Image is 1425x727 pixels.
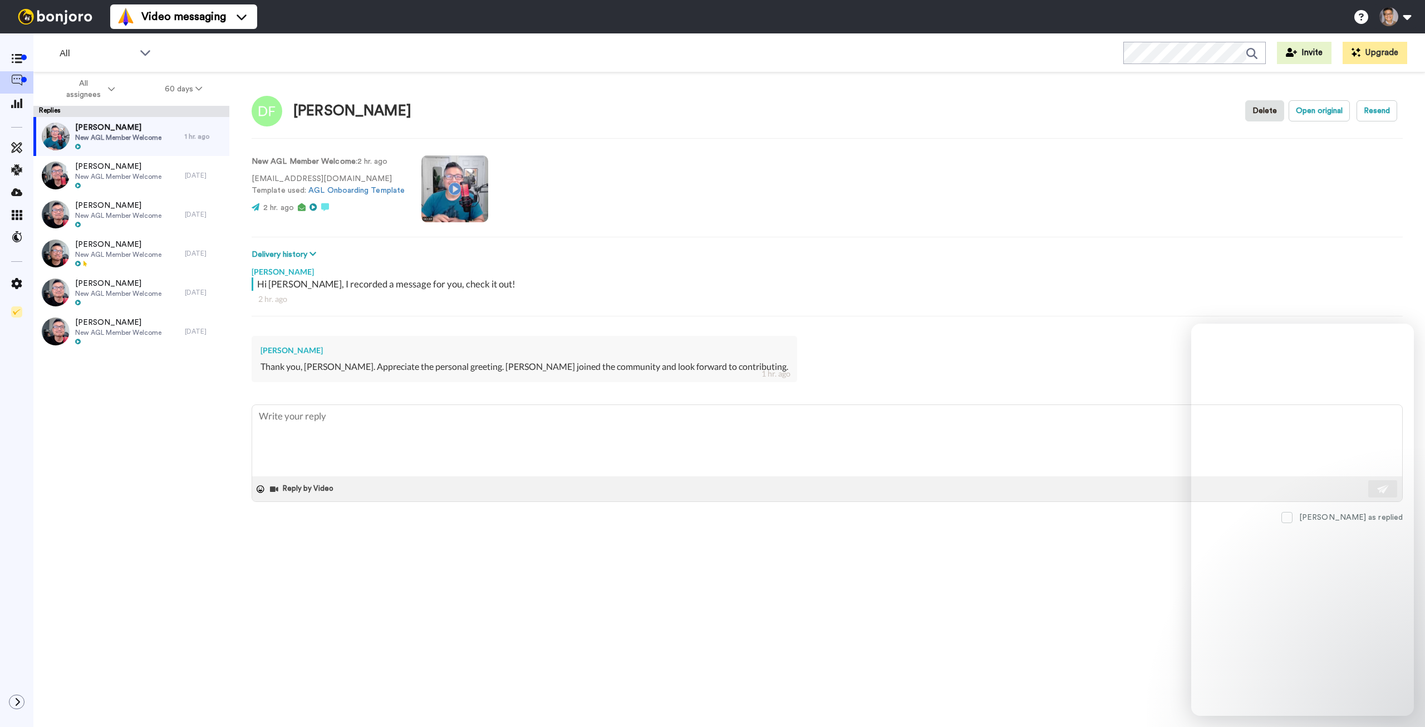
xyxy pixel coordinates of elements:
button: Delete [1245,100,1284,121]
span: All assignees [61,78,106,100]
button: Upgrade [1343,42,1407,64]
button: Reply by Video [269,481,337,497]
span: New AGL Member Welcome [75,328,161,337]
div: [DATE] [185,327,224,336]
span: [PERSON_NAME] [75,122,161,133]
img: vm-color.svg [117,8,135,26]
img: bj-logo-header-white.svg [13,9,97,25]
p: [EMAIL_ADDRESS][DOMAIN_NAME] Template used: [252,173,405,197]
img: 40b7a9d2-4211-4449-97c3-d7adc3cfabb5-thumb.jpg [42,240,70,267]
a: [PERSON_NAME]New AGL Member Welcome[DATE] [33,234,229,273]
span: New AGL Member Welcome [75,133,161,142]
img: 331bdd6a-2f15-4a0c-b3c6-267f408e4690-thumb.jpg [42,123,70,150]
div: Thank you, [PERSON_NAME]. Appreciate the personal greeting. [PERSON_NAME] joined the community an... [261,360,788,373]
a: [PERSON_NAME]New AGL Member Welcome[DATE] [33,273,229,312]
span: New AGL Member Welcome [75,211,161,220]
img: faec18ea-af50-4331-b093-55ccb2440da7-thumb.jpg [42,279,70,306]
span: [PERSON_NAME] [75,317,161,328]
div: Hi [PERSON_NAME], I recorded a message for you, check it out! [257,277,1400,291]
div: Replies [33,106,229,117]
strong: New AGL Member Welcome [252,158,356,165]
img: 3469c43e-caf9-4bd6-8ae7-a8d198a84abe-thumb.jpg [42,318,70,345]
span: [PERSON_NAME] [75,278,161,289]
span: [PERSON_NAME] [75,161,161,172]
span: New AGL Member Welcome [75,250,161,259]
div: [PERSON_NAME] [293,103,411,119]
img: 26cad6b5-7554-4247-9d1a-00569f96efa5-thumb.jpg [42,162,70,189]
a: [PERSON_NAME]New AGL Member Welcome[DATE] [33,195,229,234]
button: All assignees [36,74,140,105]
p: : 2 hr. ago [252,156,405,168]
a: [PERSON_NAME]New AGL Member Welcome[DATE] [33,156,229,195]
div: [DATE] [185,210,224,219]
div: [DATE] [185,171,224,180]
button: Invite [1277,42,1331,64]
div: [PERSON_NAME] [252,261,1403,277]
img: 44f36427-4b21-4c5b-96e5-52d4da63d18a-thumb.jpg [42,201,70,228]
span: Video messaging [141,9,226,25]
a: [PERSON_NAME]New AGL Member Welcome[DATE] [33,312,229,351]
button: 60 days [140,79,227,99]
div: 1 hr. ago [185,132,224,141]
iframe: Intercom live chat [1191,324,1414,716]
div: [PERSON_NAME] [261,345,788,356]
button: Resend [1357,100,1397,121]
span: [PERSON_NAME] [75,239,161,250]
span: [PERSON_NAME] [75,200,161,211]
div: 1 hr. ago [761,368,790,379]
span: New AGL Member Welcome [75,172,161,181]
span: New AGL Member Welcome [75,289,161,298]
div: 2 hr. ago [258,294,1396,305]
button: Open original [1289,100,1350,121]
a: AGL Onboarding Template [308,187,405,194]
div: [DATE] [185,249,224,258]
div: [DATE] [185,288,224,297]
img: Checklist.svg [11,306,22,318]
span: 2 hr. ago [263,204,294,212]
a: [PERSON_NAME]New AGL Member Welcome1 hr. ago [33,117,229,156]
img: Image of David Flores [252,96,282,126]
button: Delivery history [252,248,320,261]
span: All [60,47,134,60]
